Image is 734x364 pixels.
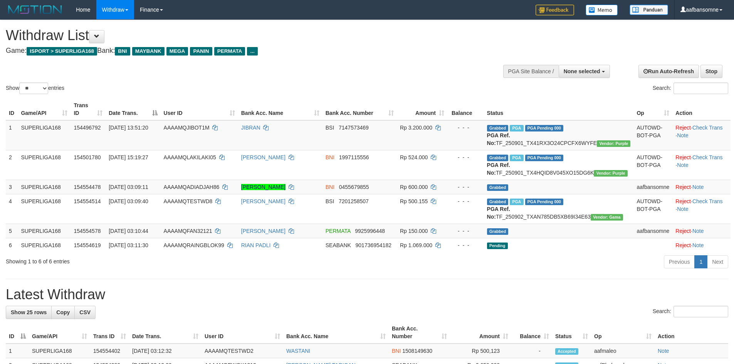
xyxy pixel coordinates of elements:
span: [DATE] 03:10:44 [109,228,148,234]
a: [PERSON_NAME] [241,154,286,160]
h4: Game: Bank: [6,47,482,55]
th: Balance: activate to sort column ascending [511,322,552,344]
div: - - - [450,197,481,205]
span: Grabbed [487,184,509,191]
td: TF_250901_TX41RX3O24CPCFX6WYFE [484,120,634,150]
td: 1 [6,344,29,358]
span: [DATE] 15:19:27 [109,154,148,160]
span: ... [247,47,257,56]
td: AAAAMQTESTWD2 [202,344,283,358]
th: ID: activate to sort column descending [6,322,29,344]
td: AUTOWD-BOT-PGA [633,194,672,224]
span: Vendor URL: https://trx4.1velocity.biz [594,170,627,177]
label: Search: [653,306,728,317]
span: MEGA [166,47,188,56]
td: AUTOWD-BOT-PGA [633,150,672,180]
span: [DATE] 03:09:11 [109,184,148,190]
span: BNI [392,348,401,354]
td: Rp 500,123 [450,344,511,358]
span: 154554514 [74,198,101,204]
td: AUTOWD-BOT-PGA [633,120,672,150]
span: PGA Pending [525,125,564,131]
td: 2 [6,150,18,180]
a: Reject [675,242,691,248]
span: Grabbed [487,199,509,205]
th: ID [6,98,18,120]
span: PGA Pending [525,155,564,161]
td: aafmaleo [591,344,655,358]
td: - [511,344,552,358]
span: Rp 150.000 [400,228,428,234]
span: Grabbed [487,125,509,131]
a: Check Trans [692,125,723,131]
a: Check Trans [692,154,723,160]
span: Marked by aafmaleo [510,199,523,205]
span: Copy 901736954182 to clipboard [356,242,391,248]
span: CSV [79,309,91,315]
b: PGA Ref. No: [487,132,510,146]
span: [DATE] 03:09:40 [109,198,148,204]
th: Bank Acc. Number: activate to sort column ascending [389,322,450,344]
a: Reject [675,125,691,131]
span: Rp 1.069.000 [400,242,432,248]
th: User ID: activate to sort column ascending [161,98,238,120]
span: AAAAMQRAINGBLOK99 [164,242,224,248]
td: SUPERLIGA168 [29,344,90,358]
span: Marked by aafsoumeymey [510,125,523,131]
span: Copy 7147573469 to clipboard [339,125,369,131]
td: 3 [6,180,18,194]
td: SUPERLIGA168 [18,238,71,252]
span: 154501780 [74,154,101,160]
span: MAYBANK [132,47,165,56]
span: PERMATA [326,228,351,234]
span: [DATE] 13:51:20 [109,125,148,131]
a: CSV [74,306,96,319]
img: Button%20Memo.svg [586,5,618,15]
td: SUPERLIGA168 [18,194,71,224]
span: Rp 524.000 [400,154,428,160]
span: SEABANK [326,242,351,248]
th: Amount: activate to sort column ascending [450,322,511,344]
span: 154496792 [74,125,101,131]
span: AAAAMQLAKILAKI05 [164,154,216,160]
a: Reject [675,154,691,160]
span: PGA Pending [525,199,564,205]
td: [DATE] 03:12:32 [129,344,202,358]
a: [PERSON_NAME] [241,184,286,190]
td: TF_250902_TXAN785DB5XB69I34E63 [484,194,634,224]
span: Copy 0455679855 to clipboard [339,184,369,190]
th: Balance [447,98,484,120]
th: Op: activate to sort column ascending [633,98,672,120]
label: Show entries [6,83,64,94]
th: Op: activate to sort column ascending [591,322,655,344]
span: 154554578 [74,228,101,234]
span: ISPORT > SUPERLIGA168 [27,47,97,56]
th: Trans ID: activate to sort column ascending [90,322,129,344]
span: Copy 9925996448 to clipboard [355,228,385,234]
td: · · [672,120,731,150]
img: Feedback.jpg [536,5,574,15]
a: Note [677,162,689,168]
span: Marked by aafsoycanthlai [510,155,523,161]
span: [DATE] 03:11:30 [109,242,148,248]
input: Search: [674,83,728,94]
td: 4 [6,194,18,224]
div: - - - [450,227,481,235]
td: · · [672,150,731,180]
a: 1 [694,255,707,268]
td: · [672,224,731,238]
td: SUPERLIGA168 [18,120,71,150]
td: aafbansomne [633,180,672,194]
th: User ID: activate to sort column ascending [202,322,283,344]
td: 154554402 [90,344,129,358]
th: Bank Acc. Name: activate to sort column ascending [238,98,322,120]
div: - - - [450,241,481,249]
a: [PERSON_NAME] [241,198,286,204]
span: 154554619 [74,242,101,248]
th: Trans ID: activate to sort column ascending [71,98,106,120]
span: None selected [564,68,600,74]
a: Note [692,242,704,248]
span: BNI [326,184,334,190]
span: Copy 7201258507 to clipboard [339,198,369,204]
img: panduan.png [630,5,668,15]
